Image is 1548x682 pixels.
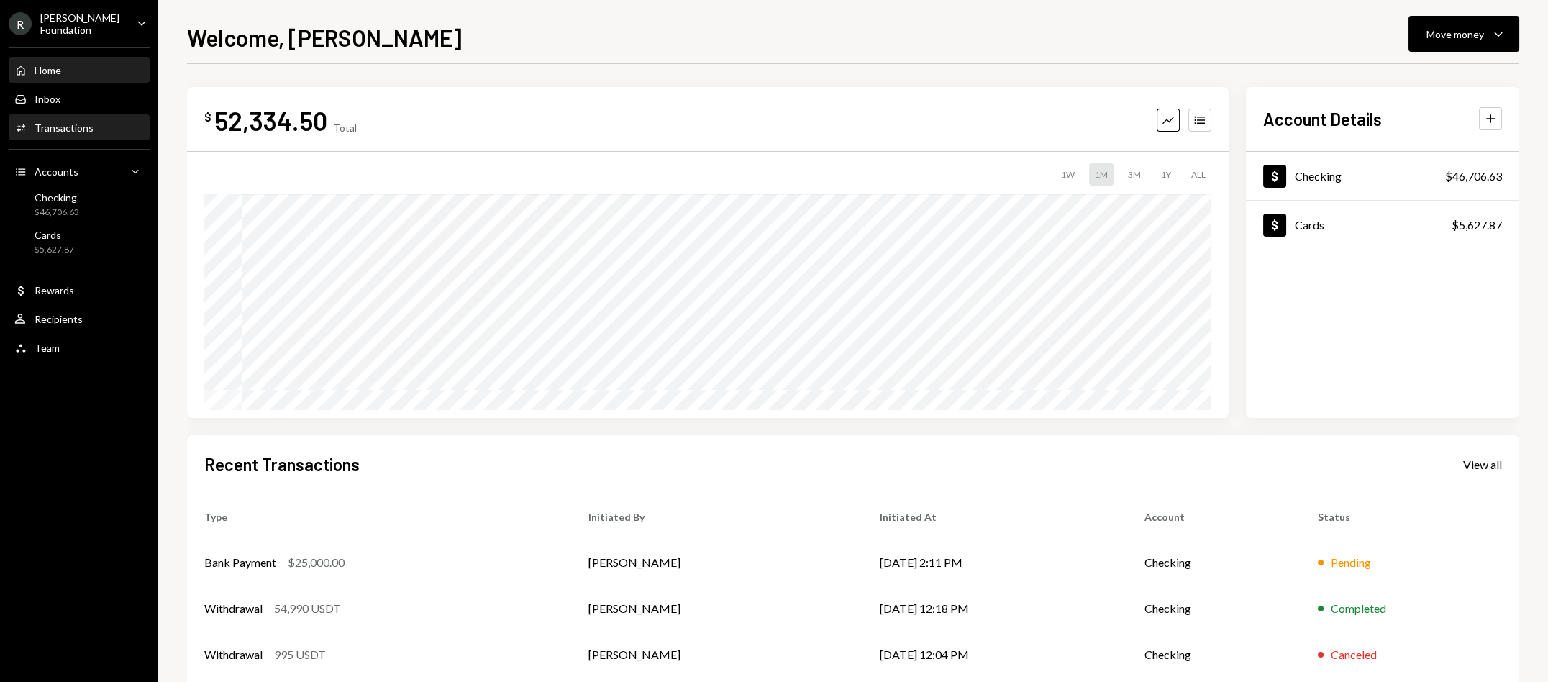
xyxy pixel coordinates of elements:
[187,23,462,52] h1: Welcome, [PERSON_NAME]
[214,104,327,137] div: 52,334.50
[1408,16,1519,52] button: Move money
[1155,163,1177,186] div: 1Y
[35,191,79,204] div: Checking
[9,158,150,184] a: Accounts
[9,86,150,112] a: Inbox
[1331,646,1377,663] div: Canceled
[571,494,862,540] th: Initiated By
[1185,163,1211,186] div: ALL
[35,244,74,256] div: $5,627.87
[1122,163,1147,186] div: 3M
[274,600,341,617] div: 54,990 USDT
[1246,152,1519,200] a: Checking$46,706.63
[1127,632,1301,678] td: Checking
[204,453,360,476] h2: Recent Transactions
[35,313,83,325] div: Recipients
[1452,217,1502,234] div: $5,627.87
[1127,494,1301,540] th: Account
[862,586,1127,632] td: [DATE] 12:18 PM
[9,187,150,222] a: Checking$46,706.63
[187,494,571,540] th: Type
[9,277,150,303] a: Rewards
[1263,107,1382,131] h2: Account Details
[204,554,276,571] div: Bank Payment
[9,114,150,140] a: Transactions
[9,57,150,83] a: Home
[35,93,60,105] div: Inbox
[1246,201,1519,249] a: Cards$5,627.87
[1301,494,1519,540] th: Status
[1426,27,1484,42] div: Move money
[571,586,862,632] td: [PERSON_NAME]
[1445,168,1502,185] div: $46,706.63
[204,646,263,663] div: Withdrawal
[288,554,345,571] div: $25,000.00
[1055,163,1080,186] div: 1W
[9,224,150,259] a: Cards$5,627.87
[35,229,74,241] div: Cards
[1463,458,1502,472] div: View all
[1295,169,1342,183] div: Checking
[1331,600,1386,617] div: Completed
[9,335,150,360] a: Team
[35,206,79,219] div: $46,706.63
[862,494,1127,540] th: Initiated At
[1295,218,1324,232] div: Cards
[204,110,211,124] div: $
[35,122,94,134] div: Transactions
[862,540,1127,586] td: [DATE] 2:11 PM
[333,122,357,134] div: Total
[35,342,60,354] div: Team
[204,600,263,617] div: Withdrawal
[1089,163,1114,186] div: 1M
[571,632,862,678] td: [PERSON_NAME]
[35,64,61,76] div: Home
[1463,456,1502,472] a: View all
[1331,554,1371,571] div: Pending
[40,12,125,36] div: [PERSON_NAME] Foundation
[1127,586,1301,632] td: Checking
[9,12,32,35] div: R
[9,306,150,332] a: Recipients
[35,165,78,178] div: Accounts
[862,632,1127,678] td: [DATE] 12:04 PM
[274,646,326,663] div: 995 USDT
[1127,540,1301,586] td: Checking
[35,284,74,296] div: Rewards
[571,540,862,586] td: [PERSON_NAME]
